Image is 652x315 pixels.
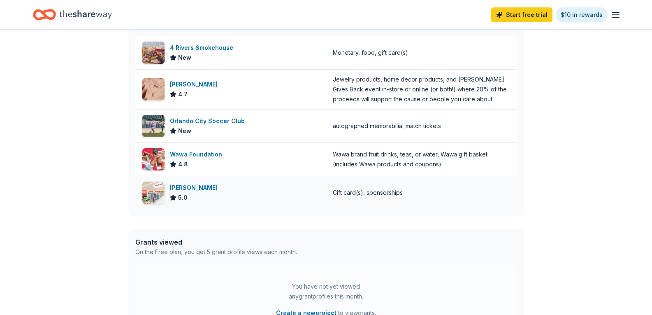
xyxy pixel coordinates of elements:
img: Image for Orlando City Soccer Club [142,115,165,137]
div: [PERSON_NAME] [170,79,221,89]
span: New [178,126,191,136]
span: 4.7 [178,89,188,99]
a: Start free trial [491,7,552,22]
div: On the Free plan, you get 5 grant profile views each month. [135,247,297,257]
img: Image for Kendra Scott [142,78,165,100]
span: 4.8 [178,159,188,169]
div: Monetary, food, gift card(s) [333,48,408,58]
div: autographed memorabilia, match tickets [333,121,441,131]
a: $10 in rewards [556,7,608,22]
div: Gift card(s), sponsorships [333,188,403,198]
div: 4 Rivers Smokehouse [170,43,237,53]
div: Orlando City Soccer Club [170,116,248,126]
a: Home [33,5,112,24]
div: Grants viewed [135,237,297,247]
div: [PERSON_NAME] [170,183,221,193]
div: You have not yet viewed any grant profiles this month. [275,282,378,301]
img: Image for 4 Rivers Smokehouse [142,42,165,64]
div: Wawa brand fruit drinks, teas, or water; Wawa gift basket (includes Wawa products and coupons) [333,149,510,169]
span: 5.0 [178,193,188,203]
div: Jewelry products, home decor products, and [PERSON_NAME] Gives Back event in-store or online (or ... [333,75,510,104]
img: Image for Wawa Foundation [142,148,165,170]
span: New [178,53,191,63]
div: Wawa Foundation [170,149,225,159]
img: Image for Winn-Dixie [142,182,165,204]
